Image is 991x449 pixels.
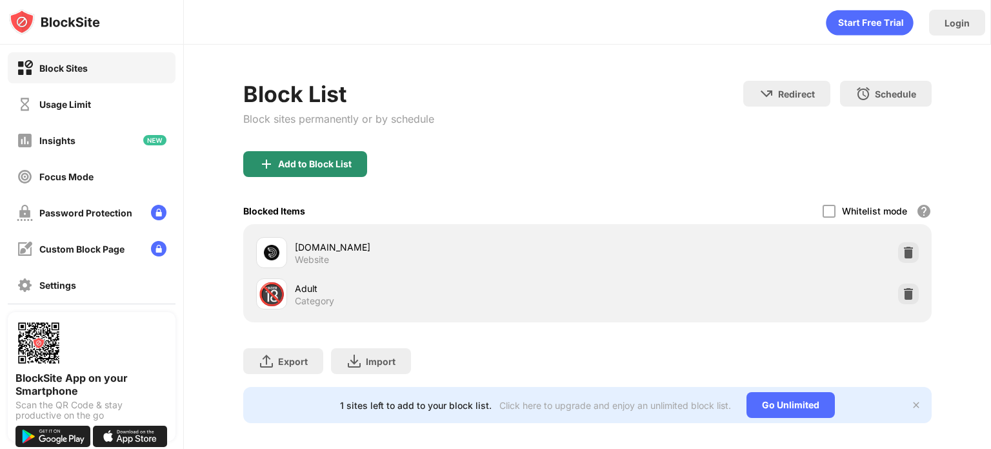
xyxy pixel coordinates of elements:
img: get-it-on-google-play.svg [15,426,90,447]
div: Whitelist mode [842,205,907,216]
div: Schedule [875,89,916,99]
div: Block sites permanently or by schedule [243,112,434,125]
div: Website [295,254,329,266]
div: Category [295,295,334,307]
div: Click here to upgrade and enjoy an unlimited block list. [499,400,731,411]
img: new-icon.svg [143,135,166,145]
div: Password Protection [39,207,132,218]
img: customize-block-page-off.svg [17,241,33,257]
div: Custom Block Page [39,244,125,255]
div: Block Sites [39,63,88,74]
div: BlockSite App on your Smartphone [15,371,168,397]
img: time-usage-off.svg [17,96,33,112]
div: Insights [39,135,75,146]
div: Blocked Items [243,205,305,216]
div: Go Unlimited [746,392,835,418]
img: options-page-qr-code.png [15,320,62,366]
div: Redirect [778,89,815,99]
img: x-button.svg [911,400,921,410]
div: Focus Mode [39,171,94,182]
img: lock-menu.svg [151,205,166,220]
div: Adult [295,282,587,295]
img: logo-blocksite.svg [9,9,100,35]
div: Block List [243,81,434,107]
div: animation [826,10,914,36]
img: focus-off.svg [17,169,33,185]
div: 🔞 [258,281,285,308]
img: block-on.svg [17,60,33,76]
div: Import [366,356,395,367]
div: [DOMAIN_NAME] [295,240,587,254]
img: password-protection-off.svg [17,205,33,221]
div: Scan the QR Code & stay productive on the go [15,400,168,421]
img: favicons [264,245,279,260]
div: Add to Block List [278,159,352,169]
div: 1 sites left to add to your block list. [340,400,492,411]
img: download-on-the-app-store.svg [93,426,168,447]
div: Export [278,356,308,367]
img: lock-menu.svg [151,241,166,256]
div: Login [945,17,970,28]
img: settings-off.svg [17,277,33,293]
div: Settings [39,280,76,291]
img: insights-off.svg [17,132,33,149]
div: Usage Limit [39,99,91,110]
